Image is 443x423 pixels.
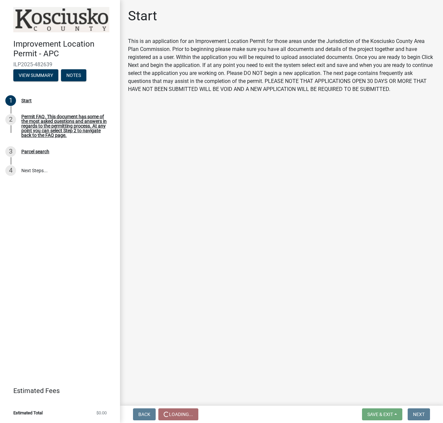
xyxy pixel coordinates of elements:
div: This is an application for an Improvement Location Permit for those areas under the Jurisdiction ... [128,37,435,93]
button: Notes [61,69,86,81]
span: Save & Exit [367,412,393,417]
button: Save & Exit [362,408,402,420]
span: Next [413,412,425,417]
div: 1 [5,95,16,106]
h4: Improvement Location Permit - APC [13,39,115,59]
h1: Start [128,8,157,24]
div: Parcel search [21,149,49,154]
button: Next [408,408,430,420]
a: Estimated Fees [5,384,109,397]
div: Start [21,98,32,103]
button: View Summary [13,69,58,81]
div: 4 [5,165,16,176]
div: 3 [5,146,16,157]
wm-modal-confirm: Notes [61,73,86,78]
wm-modal-confirm: Summary [13,73,58,78]
span: Loading... [169,412,193,417]
span: Back [138,412,150,417]
span: ILP2025-482639 [13,61,107,68]
img: Kosciusko County, Indiana [13,7,109,32]
span: Estimated Total [13,411,43,415]
div: 2 [5,114,16,125]
button: Loading... [158,408,198,420]
div: Permit FAQ. This document has some of the most asked questions and answers in regards to the perm... [21,114,109,138]
span: $0.00 [96,411,107,415]
button: Back [133,408,156,420]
